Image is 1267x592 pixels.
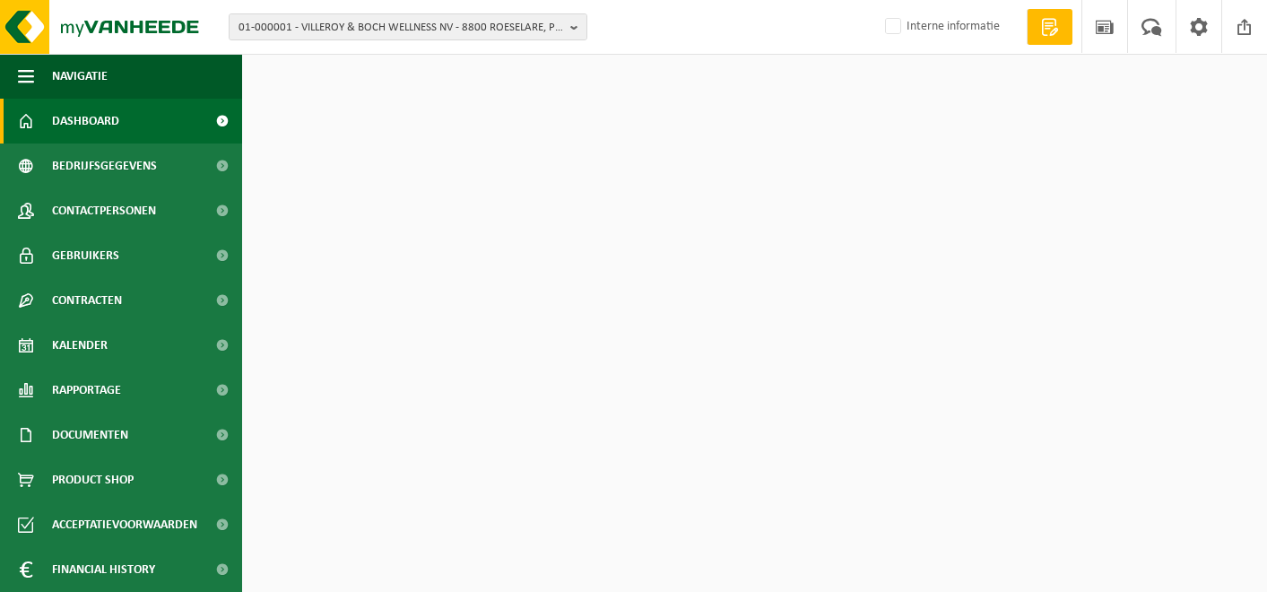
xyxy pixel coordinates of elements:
span: Contracten [52,278,122,323]
span: Kalender [52,323,108,368]
button: 01-000001 - VILLEROY & BOCH WELLNESS NV - 8800 ROESELARE, POPULIERSTRAAT 1 [229,13,587,40]
span: Bedrijfsgegevens [52,144,157,188]
span: Documenten [52,413,128,457]
span: Acceptatievoorwaarden [52,502,197,547]
span: Gebruikers [52,233,119,278]
span: 01-000001 - VILLEROY & BOCH WELLNESS NV - 8800 ROESELARE, POPULIERSTRAAT 1 [239,14,563,41]
span: Navigatie [52,54,108,99]
span: Product Shop [52,457,134,502]
span: Rapportage [52,368,121,413]
label: Interne informatie [881,13,1000,40]
span: Dashboard [52,99,119,144]
span: Contactpersonen [52,188,156,233]
span: Financial History [52,547,155,592]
